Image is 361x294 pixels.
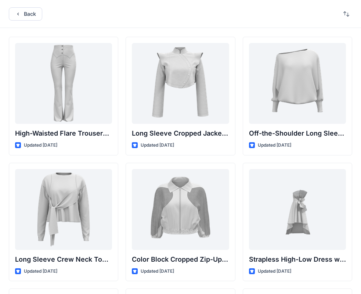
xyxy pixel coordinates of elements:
p: Color Block Cropped Zip-Up Jacket with Sheer Sleeves [132,254,229,265]
p: Updated [DATE] [141,268,174,275]
p: High-Waisted Flare Trousers with Button Detail [15,128,112,139]
button: Back [9,7,42,21]
p: Strapless High-Low Dress with Side Bow Detail [249,254,346,265]
p: Off-the-Shoulder Long Sleeve Top [249,128,346,139]
a: Color Block Cropped Zip-Up Jacket with Sheer Sleeves [132,169,229,250]
p: Long Sleeve Cropped Jacket with Mandarin Collar and Shoulder Detail [132,128,229,139]
p: Updated [DATE] [258,141,291,149]
p: Updated [DATE] [258,268,291,275]
p: Updated [DATE] [24,141,57,149]
p: Long Sleeve Crew Neck Top with Asymmetrical Tie Detail [15,254,112,265]
a: Strapless High-Low Dress with Side Bow Detail [249,169,346,250]
p: Updated [DATE] [141,141,174,149]
a: Long Sleeve Crew Neck Top with Asymmetrical Tie Detail [15,169,112,250]
a: Off-the-Shoulder Long Sleeve Top [249,43,346,124]
a: High-Waisted Flare Trousers with Button Detail [15,43,112,124]
a: Long Sleeve Cropped Jacket with Mandarin Collar and Shoulder Detail [132,43,229,124]
p: Updated [DATE] [24,268,57,275]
